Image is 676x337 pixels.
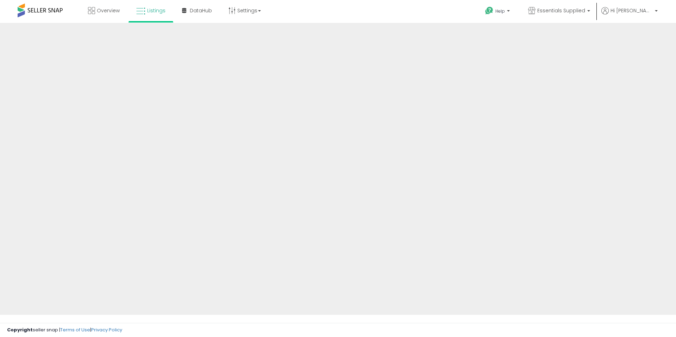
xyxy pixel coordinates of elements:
span: Essentials Supplied [537,7,585,14]
a: Help [480,1,517,23]
span: DataHub [190,7,212,14]
a: Hi [PERSON_NAME] [601,7,658,23]
span: Help [495,8,505,14]
span: Listings [147,7,165,14]
span: Hi [PERSON_NAME] [611,7,653,14]
span: Overview [97,7,120,14]
i: Get Help [485,6,494,15]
